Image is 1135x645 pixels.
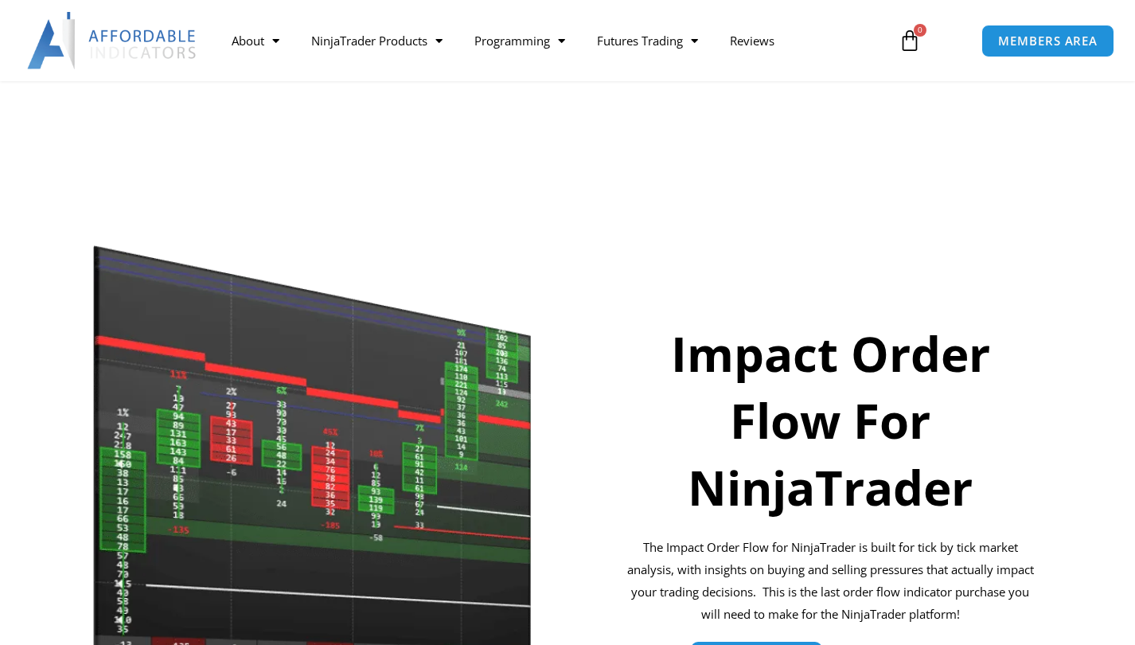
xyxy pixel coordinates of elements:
[624,320,1037,521] h1: Impact Order Flow For NinjaTrader
[458,22,581,59] a: Programming
[581,22,714,59] a: Futures Trading
[216,22,886,59] nav: Menu
[875,18,945,64] a: 0
[914,24,926,37] span: 0
[295,22,458,59] a: NinjaTrader Products
[624,537,1037,625] p: The Impact Order Flow for NinjaTrader is built for tick by tick market analysis, with insights on...
[216,22,295,59] a: About
[981,25,1114,57] a: MEMBERS AREA
[27,12,198,69] img: LogoAI | Affordable Indicators – NinjaTrader
[998,35,1098,47] span: MEMBERS AREA
[714,22,790,59] a: Reviews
